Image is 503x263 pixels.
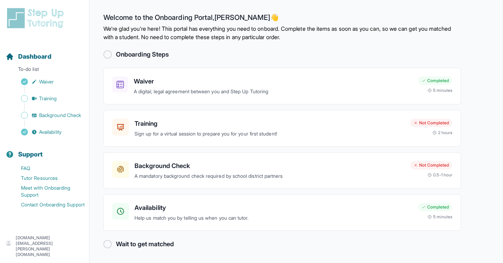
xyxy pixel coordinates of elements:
p: To-do list [3,66,86,75]
a: Dashboard [6,52,51,61]
div: 2 hours [432,130,453,136]
a: AvailabilityHelp us match you by telling us when you can tutor.Completed5 minutes [103,194,461,231]
h3: Training [134,119,404,129]
h2: Wait to get matched [116,239,174,249]
h3: Background Check [134,161,404,171]
a: Contact Onboarding Support [6,200,89,210]
a: FAQ [6,163,89,173]
div: 5 minutes [428,214,452,220]
button: Support [3,138,86,162]
a: Meet with Onboarding Support [6,183,89,200]
span: Availability [39,129,61,136]
button: Dashboard [3,41,86,64]
span: Background Check [39,112,81,119]
div: 5 minutes [428,88,452,93]
a: Background CheckA mandatory background check required by school district partnersNot Completed0.5... [103,152,461,189]
div: 0.5-1 hour [428,172,452,178]
p: [DOMAIN_NAME][EMAIL_ADDRESS][PERSON_NAME][DOMAIN_NAME] [16,235,83,257]
p: We're glad you're here! This portal has everything you need to onboard. Complete the items as soo... [103,24,461,41]
h3: Waiver [134,76,413,86]
h2: Welcome to the Onboarding Portal, [PERSON_NAME] 👋 [103,13,461,24]
span: Training [39,95,57,102]
span: Support [18,149,43,159]
p: A digital, legal agreement between you and Step Up Tutoring [134,88,413,96]
div: Completed [418,76,452,85]
p: A mandatory background check required by school district partners [134,172,404,180]
p: Sign up for a virtual session to prepare you for your first student! [134,130,404,138]
div: Not Completed [410,161,452,169]
a: Waiver [6,77,89,87]
div: Not Completed [410,119,452,127]
a: WaiverA digital, legal agreement between you and Step Up TutoringCompleted5 minutes [103,68,461,104]
h2: Onboarding Steps [116,50,169,59]
span: Dashboard [18,52,51,61]
a: Background Check [6,110,89,120]
a: Availability [6,127,89,137]
a: Tutor Resources [6,173,89,183]
button: [DOMAIN_NAME][EMAIL_ADDRESS][PERSON_NAME][DOMAIN_NAME] [6,235,83,257]
a: Training [6,94,89,103]
p: Help us match you by telling us when you can tutor. [134,214,413,222]
h3: Availability [134,203,413,213]
img: logo [6,7,68,29]
div: Completed [418,203,452,211]
a: TrainingSign up for a virtual session to prepare you for your first student!Not Completed2 hours [103,110,461,147]
span: Waiver [39,78,54,85]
